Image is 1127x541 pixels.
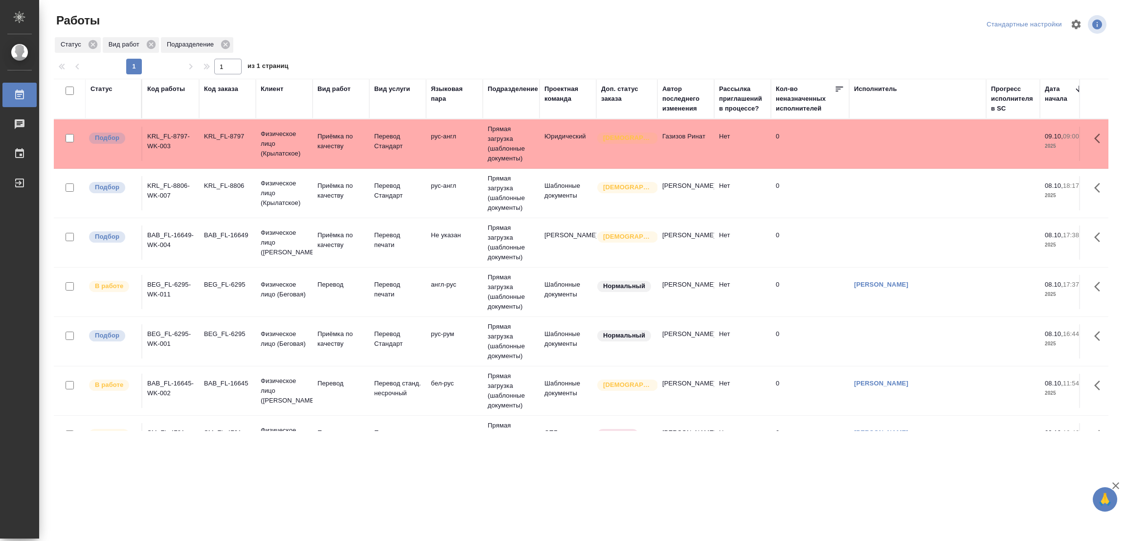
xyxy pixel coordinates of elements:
[317,428,364,438] p: Перевод
[488,84,538,94] div: Подразделение
[261,329,308,349] p: Физическое лицо (Беговая)
[662,84,709,113] div: Автор последнего изменения
[1045,380,1063,387] p: 08.10,
[109,40,143,49] p: Вид работ
[1045,84,1074,104] div: Дата начала
[1088,127,1112,150] button: Здесь прячутся важные кнопки
[374,428,421,448] p: Перевод Стандарт
[540,374,596,408] td: Шаблонные документы
[55,37,101,53] div: Статус
[714,176,771,210] td: Нет
[1045,388,1084,398] p: 2025
[374,181,421,201] p: Перевод Стандарт
[1045,191,1084,201] p: 2025
[1088,324,1112,348] button: Здесь прячутся важные кнопки
[142,275,199,309] td: BEG_FL-6295-WK-011
[1088,275,1112,298] button: Здесь прячутся важные кнопки
[95,133,119,143] p: Подбор
[540,127,596,161] td: Юридический
[142,374,199,408] td: BAB_FL-16645-WK-002
[854,281,908,288] a: [PERSON_NAME]
[261,84,283,94] div: Клиент
[1045,240,1084,250] p: 2025
[483,119,540,168] td: Прямая загрузка (шаблонные документы)
[374,280,421,299] p: Перевод печати
[204,230,251,240] div: BAB_FL-16649
[88,280,136,293] div: Исполнитель выполняет работу
[657,275,714,309] td: [PERSON_NAME]
[603,182,652,192] p: [DEMOGRAPHIC_DATA]
[95,182,119,192] p: Подбор
[317,84,351,94] div: Вид работ
[603,429,632,439] p: Срочный
[714,127,771,161] td: Нет
[1045,429,1063,436] p: 03.10,
[854,84,897,94] div: Исполнитель
[88,132,136,145] div: Можно подбирать исполнителей
[1097,489,1113,510] span: 🙏
[317,379,364,388] p: Перевод
[991,84,1035,113] div: Прогресс исполнителя в SC
[317,230,364,250] p: Приёмка по качеству
[1045,141,1084,151] p: 2025
[142,127,199,161] td: KRL_FL-8797-WK-003
[771,176,849,210] td: 0
[142,176,199,210] td: KRL_FL-8806-WK-007
[603,232,652,242] p: [DEMOGRAPHIC_DATA]
[1063,429,1079,436] p: 10:46
[95,429,123,439] p: В работе
[317,280,364,290] p: Перевод
[657,127,714,161] td: Газизов Ринат
[719,84,766,113] div: Рассылка приглашений в процессе?
[88,230,136,244] div: Можно подбирать исполнителей
[1093,487,1117,512] button: 🙏
[95,281,123,291] p: В работе
[88,181,136,194] div: Можно подбирать исполнителей
[1088,374,1112,397] button: Здесь прячутся важные кнопки
[540,225,596,260] td: [PERSON_NAME]
[54,13,100,28] span: Работы
[1063,133,1079,140] p: 09:00
[248,60,289,74] span: из 1 страниц
[854,429,908,436] a: [PERSON_NAME]
[374,379,421,398] p: Перевод станд. несрочный
[771,324,849,359] td: 0
[771,127,849,161] td: 0
[1063,281,1079,288] p: 17:37
[204,428,251,438] div: SM_FL-4781
[261,228,308,257] p: Физическое лицо ([PERSON_NAME])
[1045,290,1084,299] p: 2025
[431,84,478,104] div: Языковая пара
[261,129,308,158] p: Физическое лицо (Крылатское)
[854,380,908,387] a: [PERSON_NAME]
[88,379,136,392] div: Исполнитель выполняет работу
[1045,133,1063,140] p: 09.10,
[657,423,714,457] td: [PERSON_NAME]
[984,17,1064,32] div: split button
[1088,225,1112,249] button: Здесь прячутся важные кнопки
[483,416,540,465] td: Прямая загрузка (шаблонные документы)
[204,379,251,388] div: BAB_FL-16645
[1063,380,1079,387] p: 11:54
[603,331,645,340] p: Нормальный
[483,218,540,267] td: Прямая загрузка (шаблонные документы)
[483,317,540,366] td: Прямая загрузка (шаблонные документы)
[483,268,540,316] td: Прямая загрузка (шаблонные документы)
[374,230,421,250] p: Перевод печати
[540,176,596,210] td: Шаблонные документы
[544,84,591,104] div: Проектная команда
[317,132,364,151] p: Приёмка по качеству
[426,176,483,210] td: рус-англ
[204,84,238,94] div: Код заказа
[714,275,771,309] td: Нет
[103,37,159,53] div: Вид работ
[161,37,233,53] div: Подразделение
[261,280,308,299] p: Физическое лицо (Беговая)
[1045,231,1063,239] p: 08.10,
[374,329,421,349] p: Перевод Стандарт
[426,324,483,359] td: рус-рум
[426,225,483,260] td: Не указан
[317,329,364,349] p: Приёмка по качеству
[142,225,199,260] td: BAB_FL-16649-WK-004
[657,324,714,359] td: [PERSON_NAME]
